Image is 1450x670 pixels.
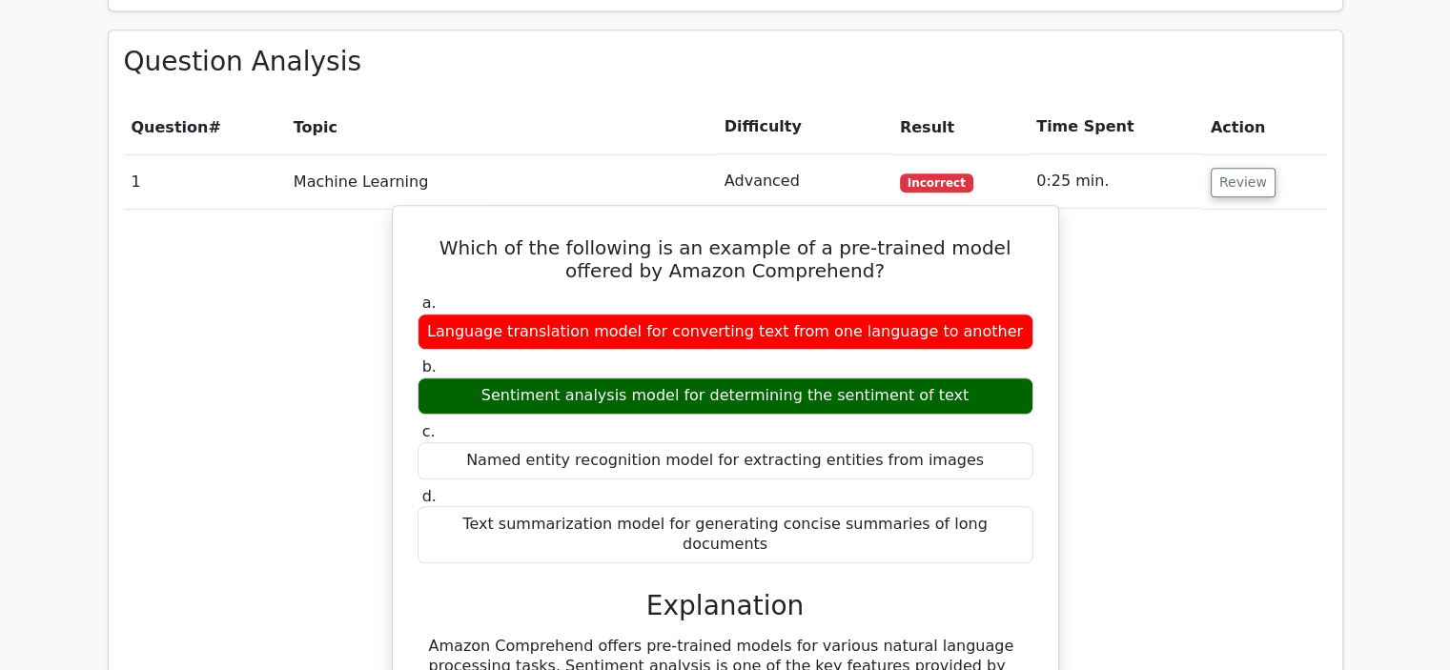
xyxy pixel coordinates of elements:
[1203,100,1327,154] th: Action
[418,442,1033,479] div: Named entity recognition model for extracting entities from images
[1029,100,1203,154] th: Time Spent
[900,173,973,193] span: Incorrect
[418,377,1033,415] div: Sentiment analysis model for determining the sentiment of text
[124,100,286,154] th: #
[422,294,437,312] span: a.
[717,100,892,154] th: Difficulty
[422,422,436,440] span: c.
[422,487,437,505] span: d.
[1029,154,1203,209] td: 0:25 min.
[124,46,1327,78] h3: Question Analysis
[286,154,717,209] td: Machine Learning
[124,154,286,209] td: 1
[418,506,1033,563] div: Text summarization model for generating concise summaries of long documents
[132,118,209,136] span: Question
[1211,168,1276,197] button: Review
[286,100,717,154] th: Topic
[422,357,437,376] span: b.
[418,314,1033,351] div: Language translation model for converting text from one language to another
[717,154,892,209] td: Advanced
[416,236,1035,282] h5: Which of the following is an example of a pre-trained model offered by Amazon Comprehend?
[429,590,1022,622] h3: Explanation
[892,100,1029,154] th: Result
